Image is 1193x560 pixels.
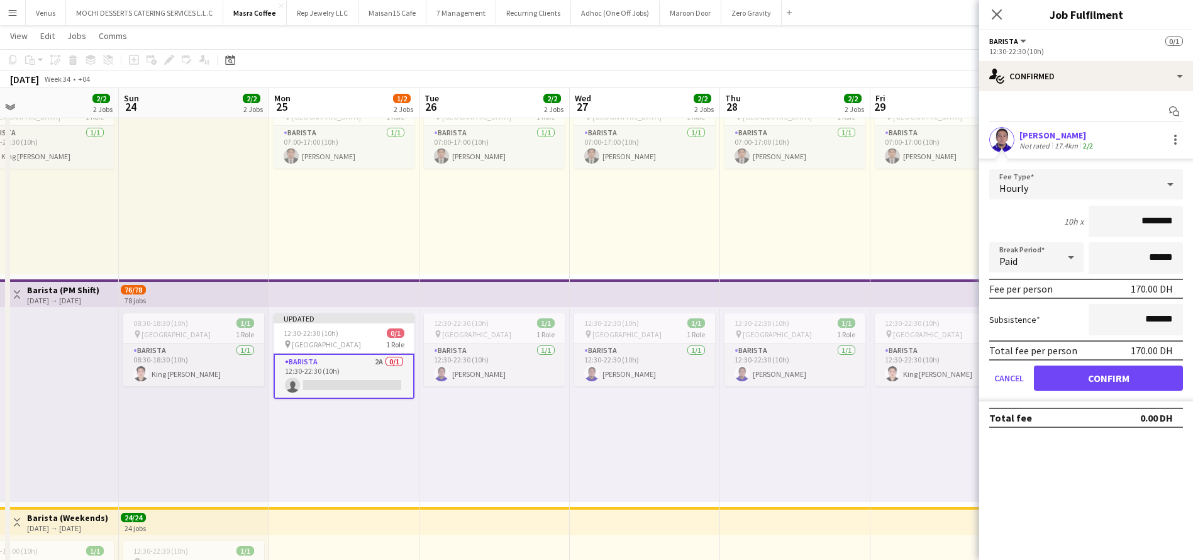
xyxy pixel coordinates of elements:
[979,61,1193,91] div: Confirmed
[536,330,555,339] span: 1 Role
[838,318,855,328] span: 1/1
[274,86,414,169] app-job-card: 07:00-17:00 (10h)1/1 [GEOGRAPHIC_DATA]1 RoleBarista1/107:00-17:00 (10h)[PERSON_NAME]
[122,99,139,114] span: 24
[724,86,865,169] app-job-card: 07:00-17:00 (10h)1/1 [GEOGRAPHIC_DATA]1 RoleBarista1/107:00-17:00 (10h)[PERSON_NAME]
[121,513,146,522] span: 24/24
[724,126,865,169] app-card-role: Barista1/107:00-17:00 (10h)[PERSON_NAME]
[141,330,211,339] span: [GEOGRAPHIC_DATA]
[424,344,565,386] app-card-role: Barista1/112:30-22:30 (10h)[PERSON_NAME]
[723,99,741,114] span: 28
[1131,344,1173,357] div: 170.00 DH
[121,285,146,294] span: 76/78
[574,126,715,169] app-card-role: Barista1/107:00-17:00 (10h)[PERSON_NAME]
[893,330,962,339] span: [GEOGRAPHIC_DATA]
[660,1,721,25] button: Maroon Door
[274,354,414,399] app-card-role: Barista2A0/112:30-22:30 (10h)
[26,1,66,25] button: Venus
[735,318,789,328] span: 12:30-22:30 (10h)
[989,36,1028,46] button: Barista
[584,318,639,328] span: 12:30-22:30 (10h)
[10,30,28,42] span: View
[574,86,715,169] app-job-card: 07:00-17:00 (10h)1/1 [GEOGRAPHIC_DATA]1 RoleBarista1/107:00-17:00 (10h)[PERSON_NAME]
[236,318,254,328] span: 1/1
[424,92,439,104] span: Tue
[35,28,60,44] a: Edit
[274,92,291,104] span: Mon
[1034,366,1183,391] button: Confirm
[292,340,361,349] span: [GEOGRAPHIC_DATA]
[442,330,511,339] span: [GEOGRAPHIC_DATA]
[687,318,705,328] span: 1/1
[27,512,108,524] h3: Barista (Weekends)
[1019,141,1052,150] div: Not rated
[424,126,565,169] app-card-role: Barista1/107:00-17:00 (10h)[PERSON_NAME]
[724,313,865,386] app-job-card: 12:30-22:30 (10h)1/1 [GEOGRAPHIC_DATA]1 RoleBarista1/112:30-22:30 (10h)[PERSON_NAME]
[989,412,1032,424] div: Total fee
[989,47,1183,56] div: 12:30-22:30 (10h)
[1165,36,1183,46] span: 0/1
[989,314,1040,325] label: Subsistence
[571,1,660,25] button: Adhoc (One Off Jobs)
[875,126,1016,169] app-card-role: Barista1/107:00-17:00 (10h)[PERSON_NAME]
[78,74,90,84] div: +04
[223,1,287,25] button: Masra Coffee
[27,284,99,296] h3: Barista (PM Shift)
[93,104,113,114] div: 2 Jobs
[287,1,358,25] button: Rep Jewelry LLC
[424,86,565,169] app-job-card: 07:00-17:00 (10h)1/1 [GEOGRAPHIC_DATA]1 RoleBarista1/107:00-17:00 (10h)[PERSON_NAME]
[875,86,1016,169] div: 07:00-17:00 (10h)1/1 [GEOGRAPHIC_DATA]1 RoleBarista1/107:00-17:00 (10h)[PERSON_NAME]
[66,1,223,25] button: MOCHI DESSERTS CATERING SERVICES L.L.C
[1019,130,1096,141] div: [PERSON_NAME]
[573,99,591,114] span: 27
[989,344,1077,357] div: Total fee per person
[999,255,1018,267] span: Paid
[724,344,865,386] app-card-role: Barista1/112:30-22:30 (10h)[PERSON_NAME]
[243,94,260,103] span: 2/2
[687,330,705,339] span: 1 Role
[537,318,555,328] span: 1/1
[236,546,254,556] span: 1/1
[1064,216,1084,227] div: 10h x
[94,28,132,44] a: Comms
[99,30,127,42] span: Comms
[10,73,39,86] div: [DATE]
[1131,283,1173,295] div: 170.00 DH
[1083,141,1093,150] app-skills-label: 2/2
[358,1,426,25] button: Maisan15 Cafe
[845,104,864,114] div: 2 Jobs
[885,318,940,328] span: 12:30-22:30 (10h)
[274,313,414,399] app-job-card: Updated12:30-22:30 (10h)0/1 [GEOGRAPHIC_DATA]1 RoleBarista2A0/112:30-22:30 (10h)
[725,92,741,104] span: Thu
[999,182,1028,194] span: Hourly
[236,330,254,339] span: 1 Role
[62,28,91,44] a: Jobs
[27,524,108,533] div: [DATE] → [DATE]
[274,126,414,169] app-card-role: Barista1/107:00-17:00 (10h)[PERSON_NAME]
[434,318,489,328] span: 12:30-22:30 (10h)
[875,313,1016,386] app-job-card: 12:30-22:30 (10h)1/1 [GEOGRAPHIC_DATA]1 RoleBarista1/112:30-22:30 (10h)King [PERSON_NAME]
[844,94,862,103] span: 2/2
[123,344,264,386] app-card-role: Barista1/108:30-18:30 (10h)King [PERSON_NAME]
[1140,412,1173,424] div: 0.00 DH
[92,94,110,103] span: 2/2
[284,328,338,338] span: 12:30-22:30 (10h)
[575,92,591,104] span: Wed
[544,104,563,114] div: 2 Jobs
[125,294,146,305] div: 78 jobs
[694,94,711,103] span: 2/2
[133,546,188,556] span: 12:30-22:30 (10h)
[5,28,33,44] a: View
[574,313,715,386] app-job-card: 12:30-22:30 (10h)1/1 [GEOGRAPHIC_DATA]1 RoleBarista1/112:30-22:30 (10h)[PERSON_NAME]
[574,344,715,386] app-card-role: Barista1/112:30-22:30 (10h)[PERSON_NAME]
[592,330,662,339] span: [GEOGRAPHIC_DATA]
[1052,141,1080,150] div: 17.4km
[124,92,139,104] span: Sun
[423,99,439,114] span: 26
